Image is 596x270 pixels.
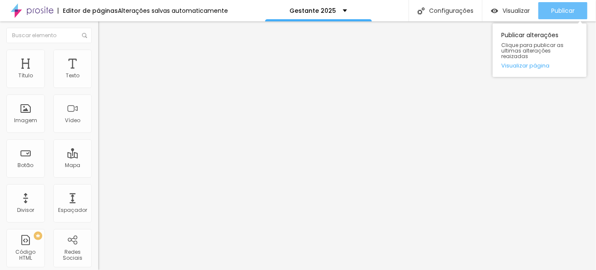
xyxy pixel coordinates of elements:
[65,117,80,123] div: Vídeo
[56,249,89,261] div: Redes Sociais
[501,63,578,68] a: Visualizar página
[6,28,92,43] input: Buscar elemento
[538,2,587,19] button: Publicar
[551,7,575,14] span: Publicar
[58,207,87,213] div: Espaçador
[14,117,37,123] div: Imagem
[65,162,80,168] div: Mapa
[58,8,118,14] div: Editor de páginas
[66,73,79,79] div: Texto
[118,8,228,14] div: Alterações salvas automaticamente
[493,23,587,77] div: Publicar alterações
[418,7,425,15] img: Icone
[98,21,596,270] iframe: Editor
[17,207,34,213] div: Divisor
[503,7,530,14] span: Visualizar
[491,7,498,15] img: view-1.svg
[290,8,336,14] p: Gestante 2025
[18,162,34,168] div: Botão
[501,42,578,59] span: Clique para publicar as ultimas alterações reaizadas
[82,33,87,38] img: Icone
[18,73,33,79] div: Título
[9,249,42,261] div: Código HTML
[482,2,538,19] button: Visualizar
